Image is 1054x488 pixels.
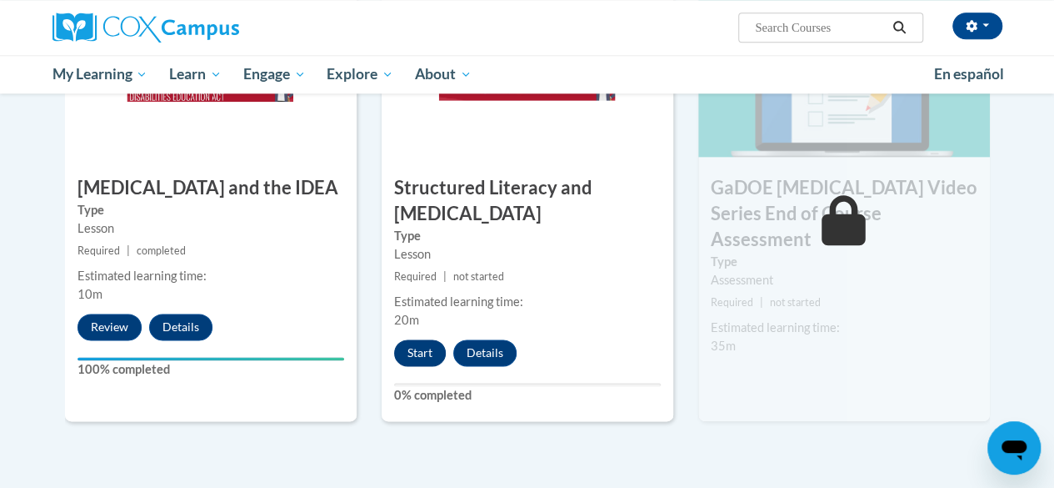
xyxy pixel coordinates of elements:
[711,339,736,353] span: 35m
[77,267,344,285] div: Estimated learning time:
[394,227,661,245] label: Type
[711,296,753,309] span: Required
[887,18,912,38] button: Search
[316,55,404,93] a: Explore
[52,64,147,84] span: My Learning
[394,270,437,283] span: Required
[52,13,352,43] a: Cox Campus
[77,314,142,340] button: Review
[77,219,344,238] div: Lesson
[987,421,1041,475] iframe: Button to launch messaging window
[443,270,447,283] span: |
[453,340,517,366] button: Details
[42,55,159,93] a: My Learning
[77,244,120,257] span: Required
[77,287,102,301] span: 10m
[77,201,344,219] label: Type
[698,175,990,252] h3: GaDOE [MEDICAL_DATA] Video Series End of Course Assessment
[169,64,222,84] span: Learn
[40,55,1015,93] div: Main menu
[711,253,977,271] label: Type
[52,13,239,43] img: Cox Campus
[77,357,344,360] div: Your progress
[243,64,306,84] span: Engage
[394,313,419,327] span: 20m
[394,245,661,264] div: Lesson
[760,296,763,309] span: |
[453,270,504,283] span: not started
[394,386,661,405] label: 0% completed
[232,55,317,93] a: Engage
[770,296,821,309] span: not started
[149,314,212,340] button: Details
[753,18,887,38] input: Search Courses
[394,293,661,311] div: Estimated learning time:
[77,360,344,379] label: 100% completed
[382,175,673,227] h3: Structured Literacy and [MEDICAL_DATA]
[711,319,977,337] div: Estimated learning time:
[404,55,482,93] a: About
[394,340,446,366] button: Start
[952,13,1002,39] button: Account Settings
[711,271,977,289] div: Assessment
[923,57,1015,92] a: En español
[327,64,393,84] span: Explore
[158,55,232,93] a: Learn
[934,65,1004,83] span: En español
[65,175,357,201] h3: [MEDICAL_DATA] and the IDEA
[415,64,472,84] span: About
[137,244,186,257] span: completed
[127,244,130,257] span: |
